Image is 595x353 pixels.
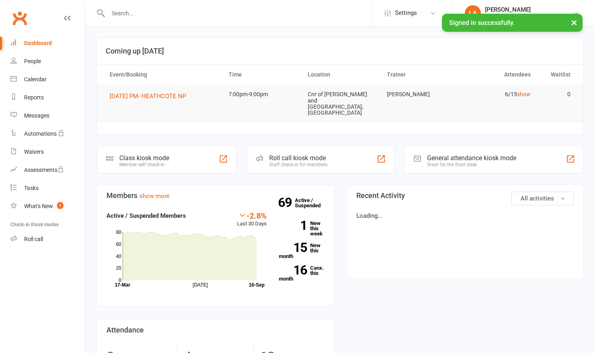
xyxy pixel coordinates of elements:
[449,19,515,27] span: Signed in successfully.
[24,236,43,242] div: Roll call
[10,197,85,215] a: What's New1
[538,64,578,85] th: Waitlist
[106,47,575,55] h3: Coming up [DATE]
[24,58,41,64] div: People
[10,89,85,107] a: Reports
[511,192,574,205] button: All activities
[57,202,63,209] span: 1
[279,221,324,236] a: 1New this week
[106,326,324,334] h3: Attendance
[395,4,417,22] span: Settings
[278,196,295,208] strong: 69
[237,211,267,220] div: -2.8%
[295,192,330,214] a: 69Active / Suspended
[567,14,581,31] button: ×
[106,212,186,219] strong: Active / Suspended Members
[459,64,538,85] th: Attendees
[106,192,324,200] h3: Members
[356,211,574,221] p: Loading...
[110,91,192,101] button: [DATE] PM- HEATHCOTE NP
[24,112,49,119] div: Messages
[485,13,573,21] div: Diamonds in the Rough Adventures
[279,242,307,254] strong: 15
[24,185,39,191] div: Tasks
[517,91,531,97] a: show
[279,265,324,281] a: 16Canx. this month
[24,203,53,209] div: What's New
[485,6,573,13] div: [PERSON_NAME]
[10,143,85,161] a: Waivers
[10,70,85,89] a: Calendar
[279,243,324,259] a: 15New this month
[10,52,85,70] a: People
[221,85,301,104] td: 7:00pm-9:00pm
[10,34,85,52] a: Dashboard
[119,154,169,162] div: Class kiosk mode
[237,211,267,228] div: Last 30 Days
[521,195,554,202] span: All activities
[10,230,85,248] a: Roll call
[10,125,85,143] a: Automations
[110,93,186,100] span: [DATE] PM- HEATHCOTE NP
[279,219,307,231] strong: 1
[301,85,380,123] td: Cnr of [PERSON_NAME] and [GEOGRAPHIC_DATA], [GEOGRAPHIC_DATA]
[279,264,307,276] strong: 16
[538,85,578,104] td: 0
[10,179,85,197] a: Tasks
[24,40,52,46] div: Dashboard
[102,64,221,85] th: Event/Booking
[465,5,481,21] div: LA
[24,167,64,173] div: Assessments
[10,161,85,179] a: Assessments
[24,149,44,155] div: Waivers
[301,64,380,85] th: Location
[221,64,301,85] th: Time
[459,85,538,104] td: 6/15
[119,162,169,167] div: Member self check-in
[139,192,170,200] a: show more
[24,130,57,137] div: Automations
[356,192,574,200] h3: Recent Activity
[427,162,516,167] div: Great for the front desk
[427,154,516,162] div: General attendance kiosk mode
[24,94,44,101] div: Reports
[106,8,372,19] input: Search...
[269,154,327,162] div: Roll call kiosk mode
[10,107,85,125] a: Messages
[10,8,30,28] a: Clubworx
[24,76,47,83] div: Calendar
[380,64,459,85] th: Trainer
[269,162,327,167] div: Staff check-in for members
[380,85,459,104] td: [PERSON_NAME]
